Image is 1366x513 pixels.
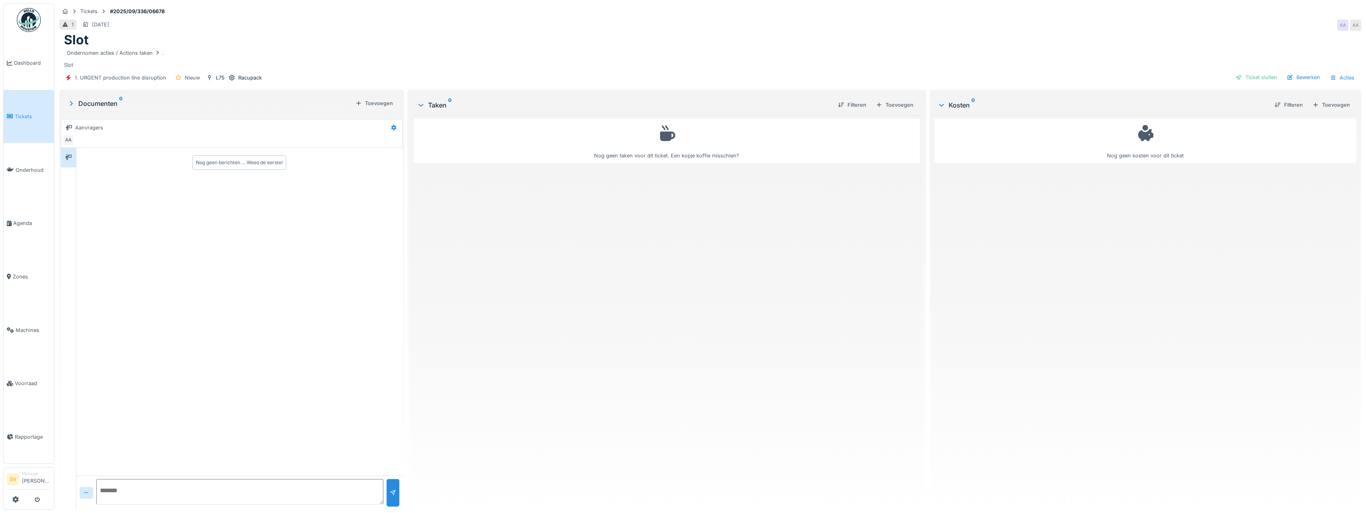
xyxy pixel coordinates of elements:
[64,32,89,48] h1: Slot
[92,21,109,28] div: [DATE]
[4,36,54,90] a: Dashboard
[16,326,51,334] span: Machines
[13,273,51,280] span: Zones
[419,122,915,159] div: Nog geen taken voor dit ticket. Een kopje koffie misschien?
[75,74,166,82] div: 1. URGENT production line disruption
[939,122,1351,159] div: Nog geen kosten voor dit ticket
[72,21,74,28] div: 1
[7,473,19,485] li: SV
[417,100,832,110] div: Taken
[7,471,51,490] a: SV Manager[PERSON_NAME]
[107,8,168,15] strong: #2025/09/336/06678
[17,8,41,32] img: Badge_color-CXgf-gQk.svg
[15,433,51,441] span: Rapportage
[16,166,51,174] span: Onderhoud
[67,99,352,108] div: Documenten
[1309,99,1353,110] div: Toevoegen
[4,197,54,250] a: Agenda
[448,100,452,110] sup: 0
[75,124,103,131] div: Aanvragers
[4,143,54,197] a: Onderhoud
[67,49,164,57] div: Ondernomen acties / Actions taken .
[4,250,54,304] a: Zones
[13,219,51,227] span: Agenda
[196,159,283,166] div: Nog geen berichten … Wees de eerste!
[937,100,1268,110] div: Kosten
[1337,20,1348,31] div: AA
[1232,72,1280,83] div: Ticket sluiten
[4,357,54,410] a: Voorraad
[352,98,396,109] div: Toevoegen
[238,74,262,82] div: Racupack
[22,471,51,477] div: Manager
[835,99,869,110] div: Filteren
[119,99,123,108] sup: 0
[1326,72,1358,84] div: Acties
[216,74,225,82] div: L75
[80,8,98,15] div: Tickets
[15,113,51,120] span: Tickets
[64,48,1356,69] div: Slot
[14,59,51,67] span: Dashboard
[63,135,74,146] div: AA
[873,99,917,110] div: Toevoegen
[1350,20,1361,31] div: AA
[185,74,200,82] div: Nieuw
[15,380,51,387] span: Voorraad
[1271,99,1306,110] div: Filteren
[4,90,54,143] a: Tickets
[4,303,54,357] a: Machines
[971,100,975,110] sup: 0
[1284,72,1323,83] div: Bewerken
[22,471,51,488] li: [PERSON_NAME]
[4,410,54,464] a: Rapportage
